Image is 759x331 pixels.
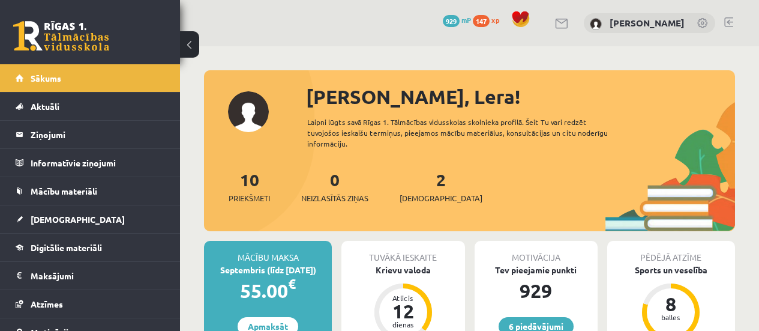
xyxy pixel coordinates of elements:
legend: Maksājumi [31,262,165,290]
a: Informatīvie ziņojumi [16,149,165,177]
span: [DEMOGRAPHIC_DATA] [31,214,125,225]
span: xp [491,15,499,25]
a: 147 xp [473,15,505,25]
a: [PERSON_NAME] [610,17,685,29]
div: Sports un veselība [607,264,735,276]
a: Atzīmes [16,290,165,318]
div: 12 [385,302,421,321]
div: Motivācija [475,241,598,264]
div: Atlicis [385,294,421,302]
div: Tev pieejamie punkti [475,264,598,276]
div: 8 [653,294,689,314]
a: 929 mP [443,15,471,25]
a: [DEMOGRAPHIC_DATA] [16,205,165,233]
span: Sākums [31,73,61,84]
div: 55.00 [204,276,332,305]
a: Maksājumi [16,262,165,290]
div: Laipni lūgts savā Rīgas 1. Tālmācības vidusskolas skolnieka profilā. Šeit Tu vari redzēt tuvojošo... [307,117,626,149]
legend: Informatīvie ziņojumi [31,149,165,177]
span: Aktuāli [31,101,59,112]
a: Sākums [16,64,165,92]
div: balles [653,314,689,321]
a: 10Priekšmeti [229,169,270,204]
span: mP [461,15,471,25]
a: 0Neizlasītās ziņas [301,169,368,204]
a: Ziņojumi [16,121,165,148]
div: Pēdējā atzīme [607,241,735,264]
a: Rīgas 1. Tālmācības vidusskola [13,21,109,51]
span: Atzīmes [31,299,63,309]
div: Tuvākā ieskaite [341,241,464,264]
span: [DEMOGRAPHIC_DATA] [400,192,482,204]
span: Priekšmeti [229,192,270,204]
legend: Ziņojumi [31,121,165,148]
img: Lera Panteviča [590,18,602,30]
a: Digitālie materiāli [16,234,165,261]
span: 147 [473,15,490,27]
div: Septembris (līdz [DATE]) [204,264,332,276]
span: Mācību materiāli [31,186,97,196]
div: Krievu valoda [341,264,464,276]
span: Neizlasītās ziņas [301,192,368,204]
span: 929 [443,15,460,27]
div: Mācību maksa [204,241,332,264]
div: dienas [385,321,421,328]
div: 929 [475,276,598,305]
a: Mācību materiāli [16,177,165,205]
span: Digitālie materiāli [31,242,102,253]
span: € [288,275,296,293]
a: 2[DEMOGRAPHIC_DATA] [400,169,482,204]
div: [PERSON_NAME], Lera! [306,82,735,111]
a: Aktuāli [16,93,165,120]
